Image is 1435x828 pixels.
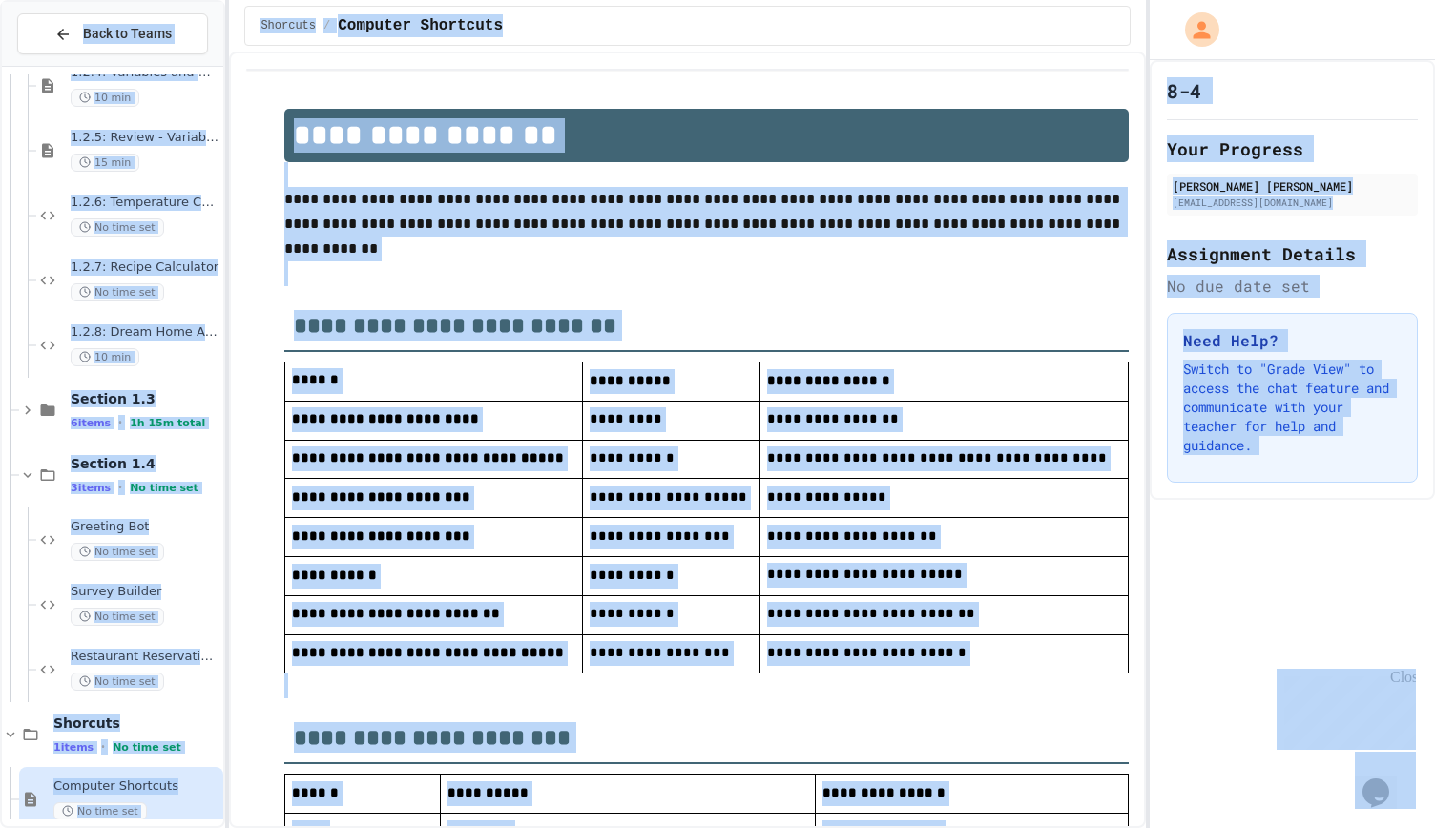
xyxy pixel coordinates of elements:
span: 1.2.8: Dream Home ASCII Art [71,324,219,341]
span: 1.2.7: Recipe Calculator [71,259,219,276]
span: • [118,415,122,430]
span: 1h 15m total [130,417,205,429]
div: My Account [1165,8,1224,52]
span: 1.2.6: Temperature Converter [71,195,219,211]
span: Computer Shortcuts [338,14,503,37]
span: Computer Shortcuts [53,778,219,795]
span: Section 1.4 [71,455,219,472]
button: Back to Teams [17,13,208,54]
span: No time set [71,608,164,626]
span: No time set [71,673,164,691]
span: / [323,18,330,33]
span: No time set [71,543,164,561]
span: 1 items [53,741,94,754]
p: Switch to "Grade View" to access the chat feature and communicate with your teacher for help and ... [1183,360,1402,455]
iframe: chat widget [1277,669,1416,750]
div: [PERSON_NAME] [PERSON_NAME] [1173,177,1412,195]
span: 10 min [71,89,139,107]
span: Shorcuts [260,18,316,33]
span: 15 min [71,154,139,172]
span: Survey Builder [71,584,219,600]
span: Restaurant Reservation System [71,649,219,665]
h2: Assignment Details [1167,240,1418,267]
span: No time set [113,741,181,754]
span: No time set [71,283,164,301]
h3: Need Help? [1183,329,1402,352]
span: No time set [130,482,198,494]
span: Greeting Bot [71,519,219,535]
h2: Your Progress [1167,135,1418,162]
div: [EMAIL_ADDRESS][DOMAIN_NAME] [1173,196,1412,210]
span: Shorcuts [53,714,219,732]
span: 10 min [71,348,139,366]
span: 6 items [71,417,111,429]
span: Back to Teams [83,24,172,44]
h1: 8-4 [1167,77,1201,104]
span: • [118,480,122,495]
span: Section 1.3 [71,390,219,407]
span: No time set [53,802,147,820]
span: 1.2.5: Review - Variables and Data Types [71,130,219,146]
span: • [101,739,105,755]
div: No due date set [1167,275,1418,298]
span: 3 items [71,482,111,494]
iframe: chat widget [1355,752,1416,809]
div: Chat with us now!Close [8,8,132,121]
span: No time set [71,218,164,237]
